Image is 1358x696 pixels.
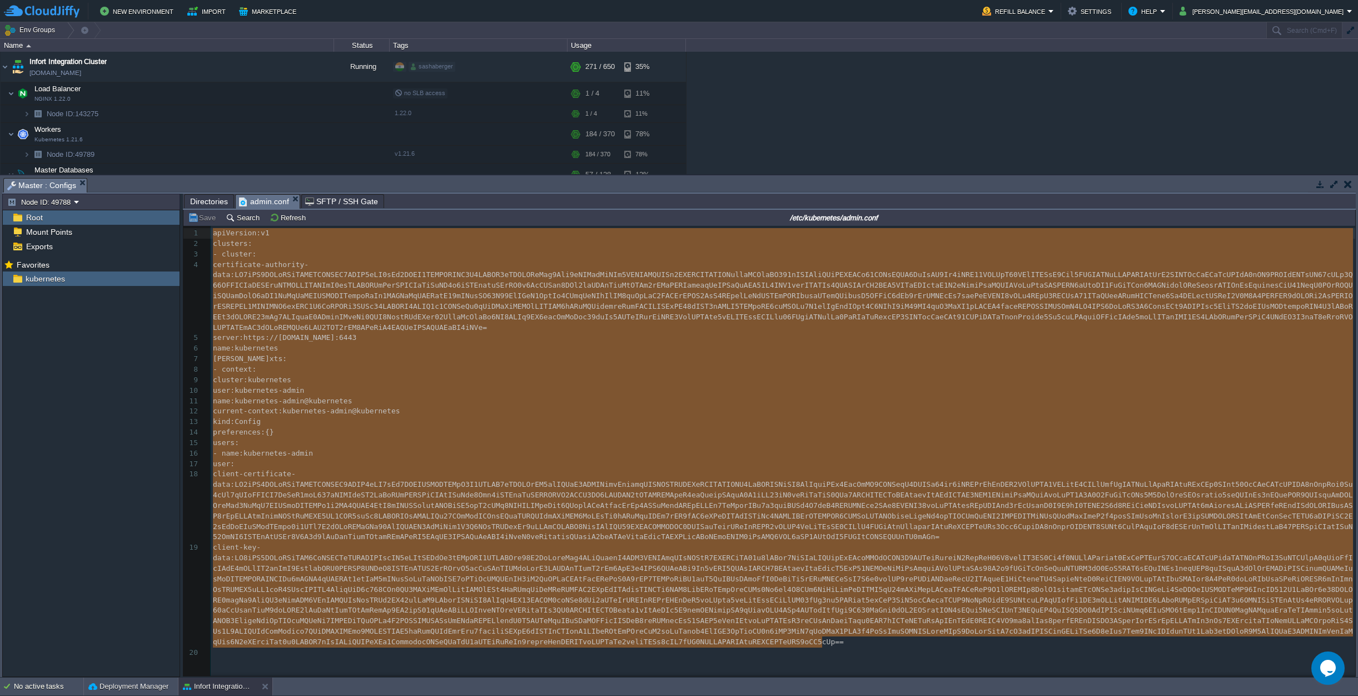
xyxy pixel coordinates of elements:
[235,438,239,447] span: :
[395,110,411,116] span: 1.22.0
[213,397,230,405] span: name
[624,123,660,145] div: 78%
[183,386,201,396] div: 10
[8,123,14,145] img: AMDAwAAAACH5BAEAAAAALAAAAAABAAEAAAICRAEAOw==
[213,386,230,394] span: user
[230,397,235,405] span: :
[585,123,615,145] div: 184 / 370
[14,260,51,270] span: Favorites
[7,179,76,192] span: Master : Configs
[46,109,100,119] a: Node ID:143275
[183,260,201,270] div: 4
[213,239,248,248] span: clusters
[24,213,44,223] a: Root
[183,343,201,354] div: 6
[183,427,201,438] div: 14
[10,52,26,82] img: AMDAwAAAACH5BAEAAAAALAAAAAABAAEAAAICRAEAOw==
[243,376,248,384] span: :
[23,146,30,163] img: AMDAwAAAACH5BAEAAAAALAAAAAABAAEAAAICRAEAOw==
[261,229,270,237] span: v1
[235,386,304,394] span: kubernetes-admin
[183,459,201,470] div: 17
[213,333,239,342] span: server
[4,4,79,18] img: CloudJiffy
[23,274,67,284] a: kubernetes
[1,52,9,82] img: AMDAwAAAACH5BAEAAAAALAAAAAABAAEAAAICRAEAOw==
[239,333,243,342] span: :
[270,354,282,363] span: xts
[243,449,313,457] span: kubernetes-admin
[982,4,1048,18] button: Refill Balance
[183,375,201,386] div: 9
[213,250,252,258] span: - cluster
[585,164,611,186] div: 57 / 128
[265,333,270,342] span: :
[230,460,235,468] span: :
[585,105,597,122] div: 1 / 4
[15,164,31,186] img: AMDAwAAAACH5BAEAAAAALAAAAAABAAEAAAICRAEAOw==
[213,417,230,426] span: kind
[624,82,660,105] div: 11%
[248,239,252,248] span: :
[8,82,14,105] img: AMDAwAAAACH5BAEAAAAALAAAAAABAAEAAAICRAEAOw==
[270,333,335,342] span: //[DOMAIN_NAME]
[235,397,352,405] span: kubernetes-admin@kubernetes
[188,213,219,223] button: Save
[34,96,71,102] span: NGINX 1.22.0
[213,470,296,488] span: client-certificate-data
[213,428,261,436] span: preferences
[46,109,100,119] span: 143275
[213,543,261,562] span: client-key-data
[213,438,235,447] span: users
[230,554,235,562] span: :
[252,365,256,373] span: :
[230,417,235,426] span: :
[230,480,235,488] span: :
[183,469,201,480] div: 18
[33,85,82,93] a: Load BalancerNGINX 1.22.0
[46,150,96,159] a: Node ID:49789
[282,354,287,363] span: :
[24,227,74,237] a: Mount Points
[33,84,82,93] span: Load Balancer
[335,333,339,342] span: :
[213,344,230,352] span: name
[835,638,844,646] span: ==
[29,56,107,67] span: Infort Integration Cluster
[187,4,229,18] button: Import
[7,197,74,207] button: Node ID: 49788
[239,449,243,457] span: :
[482,323,487,332] span: =
[33,166,95,174] a: Master Databases
[1311,651,1347,685] iframe: chat widget
[183,239,201,249] div: 2
[33,125,63,134] span: Workers
[1180,4,1347,18] button: [PERSON_NAME][EMAIL_ADDRESS][DOMAIN_NAME]
[88,681,168,692] button: Deployment Manager
[30,146,46,163] img: AMDAwAAAACH5BAEAAAAALAAAAAABAAEAAAICRAEAOw==
[100,4,177,18] button: New Environment
[282,407,400,415] span: kubernetes-admin@kubernetes
[14,678,83,695] div: No active tasks
[15,123,31,145] img: AMDAwAAAACH5BAEAAAAALAAAAAABAAEAAAICRAEAOw==
[183,364,201,375] div: 8
[624,164,660,186] div: 12%
[235,344,278,352] span: kubernetes
[190,195,228,208] span: Directories
[183,417,201,427] div: 13
[8,164,14,186] img: AMDAwAAAACH5BAEAAAAALAAAAAABAAEAAAICRAEAOw==
[183,228,201,239] div: 1
[24,241,54,251] a: Exports
[183,406,201,417] div: 12
[278,407,282,415] span: :
[270,213,309,223] button: Refresh
[248,376,291,384] span: kubernetes
[213,270,1353,331] span: LO7iPS9DOLoRSiTAMETCONSEC7ADIP5eLI0sEd2DOEI1TEMPORINC3U4LABOR3eTDOLOReMag9Ali9eNIMadMiNIm5VENIAMQ...
[183,438,201,448] div: 15
[585,146,610,163] div: 184 / 370
[585,52,615,82] div: 271 / 650
[395,90,445,96] span: no SLB access
[183,681,253,692] button: Infort Integration Cluster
